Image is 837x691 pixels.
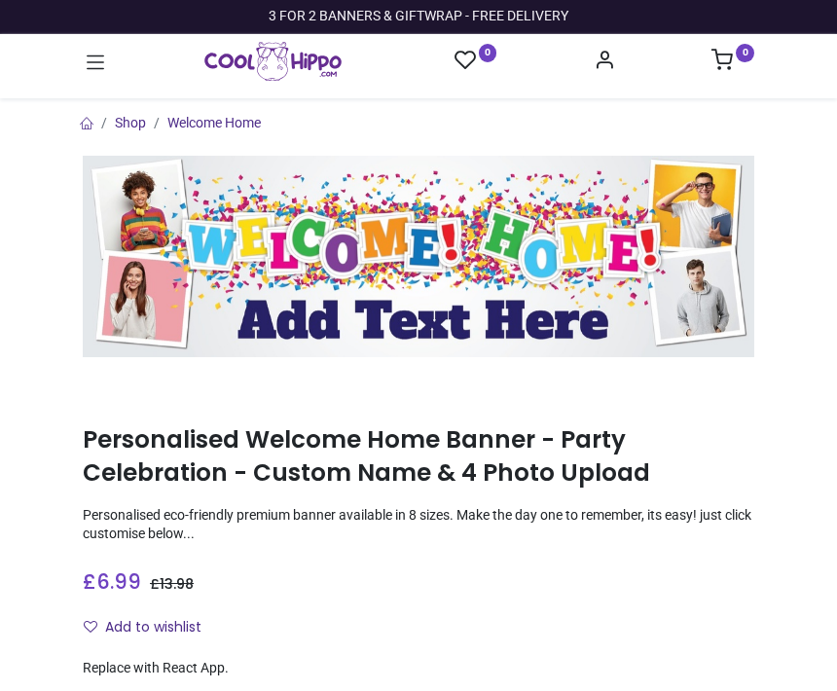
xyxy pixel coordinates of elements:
a: Logo of Cool Hippo [204,42,342,81]
i: Add to wishlist [84,620,97,634]
span: 13.98 [160,574,194,594]
a: Shop [115,115,146,130]
a: 0 [711,55,754,70]
span: £ [83,567,141,596]
img: Personalised Welcome Home Banner - Party Celebration - Custom Name & 4 Photo Upload [83,156,754,357]
span: 6.99 [96,567,141,596]
sup: 0 [736,44,754,62]
div: 3 FOR 2 BANNERS & GIFTWRAP - FREE DELIVERY [269,7,568,26]
button: Add to wishlistAdd to wishlist [83,611,218,644]
div: Replace with React App. [83,659,754,678]
a: Account Info [594,55,615,70]
h1: Personalised Welcome Home Banner - Party Celebration - Custom Name & 4 Photo Upload [83,423,754,491]
sup: 0 [479,44,497,62]
a: Welcome Home [167,115,261,130]
img: Cool Hippo [204,42,342,81]
a: 0 [455,49,497,73]
span: £ [150,574,194,594]
p: Personalised eco-friendly premium banner available in 8 sizes. Make the day one to remember, its ... [83,506,754,544]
